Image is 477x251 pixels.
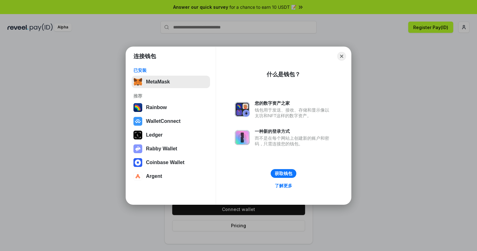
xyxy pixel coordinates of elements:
div: 获取钱包 [275,171,292,176]
img: svg+xml,%3Csvg%20xmlns%3D%22http%3A%2F%2Fwww.w3.org%2F2000%2Fsvg%22%20fill%3D%22none%22%20viewBox... [235,102,250,117]
img: svg+xml,%3Csvg%20xmlns%3D%22http%3A%2F%2Fwww.w3.org%2F2000%2Fsvg%22%20fill%3D%22none%22%20viewBox... [235,130,250,145]
div: 什么是钱包？ [267,71,300,78]
img: svg+xml,%3Csvg%20width%3D%2228%22%20height%3D%2228%22%20viewBox%3D%220%200%2028%2028%22%20fill%3D... [133,158,142,167]
div: 推荐 [133,93,208,99]
div: MetaMask [146,79,170,85]
button: WalletConnect [132,115,210,128]
button: Rainbow [132,101,210,114]
h1: 连接钱包 [133,53,156,60]
div: 已安装 [133,68,208,73]
button: MetaMask [132,76,210,88]
button: Argent [132,170,210,183]
div: 一种新的登录方式 [255,128,332,134]
div: 而不是在每个网站上创建新的账户和密码，只需连接您的钱包。 [255,135,332,147]
div: 您的数字资产之家 [255,100,332,106]
div: Coinbase Wallet [146,160,184,165]
button: Ledger [132,129,210,141]
button: Coinbase Wallet [132,156,210,169]
img: svg+xml,%3Csvg%20width%3D%2228%22%20height%3D%2228%22%20viewBox%3D%220%200%2028%2028%22%20fill%3D... [133,117,142,126]
div: WalletConnect [146,118,181,124]
img: svg+xml,%3Csvg%20xmlns%3D%22http%3A%2F%2Fwww.w3.org%2F2000%2Fsvg%22%20fill%3D%22none%22%20viewBox... [133,144,142,153]
div: Rabby Wallet [146,146,177,152]
img: svg+xml,%3Csvg%20fill%3D%22none%22%20height%3D%2233%22%20viewBox%3D%220%200%2035%2033%22%20width%... [133,78,142,86]
button: Close [337,52,346,61]
div: Argent [146,173,162,179]
div: Rainbow [146,105,167,110]
div: 了解更多 [275,183,292,188]
button: Rabby Wallet [132,143,210,155]
div: Ledger [146,132,163,138]
a: 了解更多 [271,182,296,190]
button: 获取钱包 [271,169,296,178]
img: svg+xml,%3Csvg%20width%3D%22120%22%20height%3D%22120%22%20viewBox%3D%220%200%20120%20120%22%20fil... [133,103,142,112]
div: 钱包用于发送、接收、存储和显示像以太坊和NFT这样的数字资产。 [255,107,332,118]
img: svg+xml,%3Csvg%20width%3D%2228%22%20height%3D%2228%22%20viewBox%3D%220%200%2028%2028%22%20fill%3D... [133,172,142,181]
img: svg+xml,%3Csvg%20xmlns%3D%22http%3A%2F%2Fwww.w3.org%2F2000%2Fsvg%22%20width%3D%2228%22%20height%3... [133,131,142,139]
